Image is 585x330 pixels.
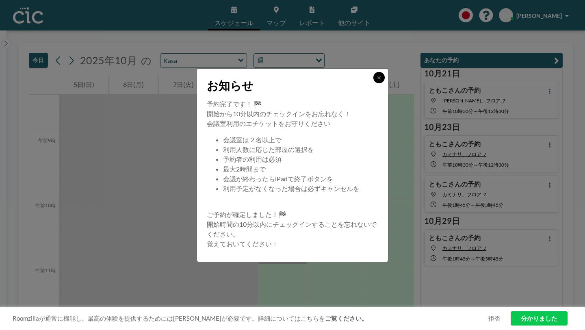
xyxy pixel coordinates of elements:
[207,100,262,108] font: 予約完了です！ 🏁
[223,155,282,163] font: 予約者の利用は必須
[223,185,360,192] font: 利用予定がなくなった場合は必ずキャンセルを
[521,315,557,322] font: 分かりました
[207,78,253,92] font: お知らせ
[207,211,286,218] font: ご予約が確定しました！🏁
[223,165,266,173] font: 最大2時間まで
[207,110,351,117] font: 開始から10分以内のチェックインをお忘れなく！
[207,119,330,127] font: 会議室利用のエチケットをお守りください
[223,175,333,182] font: 会議が終わったらiPadで終了ボタンを
[223,136,282,143] font: 会議室は２名以上で
[223,145,314,153] font: 利用人数に応じた部屋の選択を
[488,315,500,322] a: 拒否
[207,240,278,247] font: 覚えておいてください：
[13,315,325,322] font: Roomzillaが通常に機能し、最高の体験を提供するためには[PERSON_NAME]が必要です。詳細についてはこちらを
[207,220,377,238] font: 開始時間の10分以内にチェックインすることを忘れないでください。
[325,315,368,322] a: ご覧ください。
